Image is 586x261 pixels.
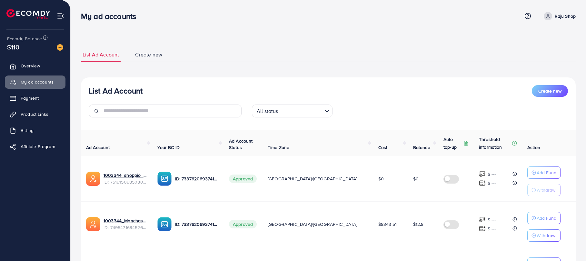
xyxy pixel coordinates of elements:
p: ID: 7337620693741338625 [175,175,218,183]
img: ic-ads-acc.e4c84228.svg [86,172,100,186]
span: Ecomdy Balance [7,35,42,42]
span: [GEOGRAPHIC_DATA]/[GEOGRAPHIC_DATA] [268,221,357,227]
span: Billing [21,127,34,134]
button: Withdraw [527,229,561,242]
img: menu [57,12,64,20]
p: Add Fund [537,214,556,222]
p: Raju Shop [555,12,576,20]
span: Your BC ID [157,144,180,151]
p: Withdraw [537,186,555,194]
div: <span class='underline'>1003344_Manchaster_1745175503024</span></br>7495471694526988304 [104,217,147,231]
span: Ad Account Status [229,138,253,151]
a: My ad accounts [5,75,65,88]
span: All status [255,106,280,116]
span: Affiliate Program [21,143,55,150]
img: top-up amount [479,171,486,177]
a: Raju Shop [541,12,576,20]
a: Payment [5,92,65,105]
span: Product Links [21,111,48,117]
button: Create new [532,85,568,97]
input: Search for option [280,105,322,116]
img: image [57,44,63,51]
div: Search for option [252,105,333,117]
p: Auto top-up [443,136,462,151]
p: Add Fund [537,169,556,176]
button: Add Fund [527,166,561,179]
a: 1003344_Manchaster_1745175503024 [104,217,147,224]
p: Threshold information [479,136,511,151]
h3: My ad accounts [81,12,141,21]
p: $ --- [488,170,496,178]
span: List Ad Account [83,51,119,58]
img: top-up amount [479,216,486,223]
span: Create new [135,51,162,58]
span: [GEOGRAPHIC_DATA]/[GEOGRAPHIC_DATA] [268,176,357,182]
span: Approved [229,220,257,228]
span: $0 [378,176,384,182]
button: Withdraw [527,184,561,196]
p: $ --- [488,216,496,224]
span: Payment [21,95,39,101]
img: top-up amount [479,180,486,186]
span: $0 [413,176,419,182]
img: logo [6,9,50,19]
span: Cost [378,144,388,151]
a: 1003344_shoppio_1750688962312 [104,172,147,178]
a: Billing [5,124,65,137]
div: <span class='underline'>1003344_shoppio_1750688962312</span></br>7519150985080684551 [104,172,147,185]
a: Overview [5,59,65,72]
span: $12.8 [413,221,424,227]
img: ic-ads-acc.e4c84228.svg [86,217,100,231]
a: Affiliate Program [5,140,65,153]
span: Overview [21,63,40,69]
span: $8343.51 [378,221,397,227]
span: ID: 7495471694526988304 [104,224,147,231]
span: Approved [229,175,257,183]
a: Product Links [5,108,65,121]
span: Action [527,144,540,151]
span: Time Zone [268,144,289,151]
p: Withdraw [537,232,555,239]
span: Balance [413,144,430,151]
span: Create new [538,88,561,94]
span: My ad accounts [21,79,54,85]
p: $ --- [488,179,496,187]
img: ic-ba-acc.ded83a64.svg [157,172,172,186]
span: Ad Account [86,144,110,151]
span: ID: 7519150985080684551 [104,179,147,185]
span: $110 [7,42,20,52]
img: top-up amount [479,225,486,232]
p: ID: 7337620693741338625 [175,220,218,228]
img: ic-ba-acc.ded83a64.svg [157,217,172,231]
h3: List Ad Account [89,86,143,95]
button: Add Fund [527,212,561,224]
p: $ --- [488,225,496,233]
